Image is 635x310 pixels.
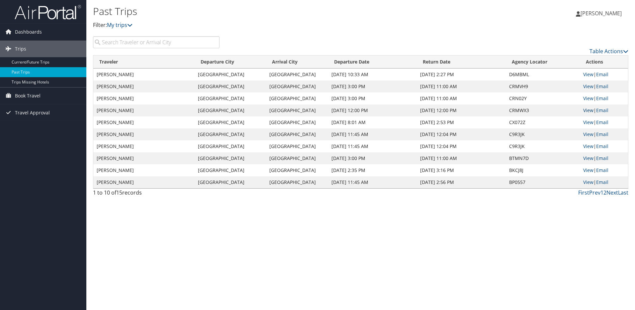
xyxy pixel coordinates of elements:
[328,152,417,164] td: [DATE] 3:00 PM
[266,128,328,140] td: [GEOGRAPHIC_DATA]
[417,80,506,92] td: [DATE] 11:00 AM
[506,152,580,164] td: BTMN7D
[596,167,608,173] a: Email
[583,143,593,149] a: View
[606,189,618,196] a: Next
[417,140,506,152] td: [DATE] 12:04 PM
[578,189,589,196] a: First
[596,107,608,113] a: Email
[583,71,593,77] a: View
[266,176,328,188] td: [GEOGRAPHIC_DATA]
[506,92,580,104] td: CRN02Y
[15,41,26,57] span: Trips
[15,87,41,104] span: Book Travel
[93,152,195,164] td: [PERSON_NAME]
[580,152,628,164] td: |
[506,56,580,69] th: Agency Locator: activate to sort column ascending
[328,116,417,128] td: [DATE] 8:01 AM
[417,69,506,80] td: [DATE] 2:27 PM
[580,92,628,104] td: |
[93,104,195,116] td: [PERSON_NAME]
[583,83,593,89] a: View
[195,164,266,176] td: [GEOGRAPHIC_DATA]
[266,152,328,164] td: [GEOGRAPHIC_DATA]
[195,80,266,92] td: [GEOGRAPHIC_DATA]
[596,155,608,161] a: Email
[603,189,606,196] a: 2
[583,95,593,101] a: View
[328,92,417,104] td: [DATE] 3:00 PM
[93,69,195,80] td: [PERSON_NAME]
[580,56,628,69] th: Actions
[328,104,417,116] td: [DATE] 12:00 PM
[266,56,328,69] th: Arrival City: activate to sort column ascending
[417,176,506,188] td: [DATE] 2:56 PM
[580,140,628,152] td: |
[195,176,266,188] td: [GEOGRAPHIC_DATA]
[596,83,608,89] a: Email
[506,128,580,140] td: C9R3JK
[266,80,328,92] td: [GEOGRAPHIC_DATA]
[15,104,50,121] span: Travel Approval
[596,131,608,137] a: Email
[417,128,506,140] td: [DATE] 12:04 PM
[93,116,195,128] td: [PERSON_NAME]
[583,107,593,113] a: View
[589,189,600,196] a: Prev
[93,21,450,30] p: Filter:
[116,189,122,196] span: 15
[618,189,628,196] a: Last
[266,104,328,116] td: [GEOGRAPHIC_DATA]
[583,131,593,137] a: View
[596,71,608,77] a: Email
[583,119,593,125] a: View
[328,80,417,92] td: [DATE] 3:00 PM
[93,4,450,18] h1: Past Trips
[266,69,328,80] td: [GEOGRAPHIC_DATA]
[596,119,608,125] a: Email
[506,176,580,188] td: BP0557
[195,140,266,152] td: [GEOGRAPHIC_DATA]
[583,167,593,173] a: View
[93,164,195,176] td: [PERSON_NAME]
[328,140,417,152] td: [DATE] 11:45 AM
[576,3,628,23] a: [PERSON_NAME]
[93,189,220,200] div: 1 to 10 of records
[266,164,328,176] td: [GEOGRAPHIC_DATA]
[266,140,328,152] td: [GEOGRAPHIC_DATA]
[15,4,81,20] img: airportal-logo.png
[580,69,628,80] td: |
[590,48,628,55] a: Table Actions
[506,164,580,176] td: BKCJ8J
[195,56,266,69] th: Departure City: activate to sort column ascending
[328,176,417,188] td: [DATE] 11:45 AM
[596,143,608,149] a: Email
[93,140,195,152] td: [PERSON_NAME]
[506,80,580,92] td: CRMVH9
[195,92,266,104] td: [GEOGRAPHIC_DATA]
[583,179,593,185] a: View
[506,69,580,80] td: D6MBML
[417,56,506,69] th: Return Date: activate to sort column ascending
[417,164,506,176] td: [DATE] 3:16 PM
[93,80,195,92] td: [PERSON_NAME]
[506,116,580,128] td: CX072Z
[93,36,220,48] input: Search Traveler or Arrival City
[580,80,628,92] td: |
[195,104,266,116] td: [GEOGRAPHIC_DATA]
[195,116,266,128] td: [GEOGRAPHIC_DATA]
[580,128,628,140] td: |
[596,179,608,185] a: Email
[580,116,628,128] td: |
[506,104,580,116] td: CRMWX3
[93,56,195,69] th: Traveler: activate to sort column ascending
[328,164,417,176] td: [DATE] 2:35 PM
[328,128,417,140] td: [DATE] 11:45 AM
[417,104,506,116] td: [DATE] 12:00 PM
[93,176,195,188] td: [PERSON_NAME]
[93,92,195,104] td: [PERSON_NAME]
[328,69,417,80] td: [DATE] 10:33 AM
[107,21,133,29] a: My trips
[195,69,266,80] td: [GEOGRAPHIC_DATA]
[580,164,628,176] td: |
